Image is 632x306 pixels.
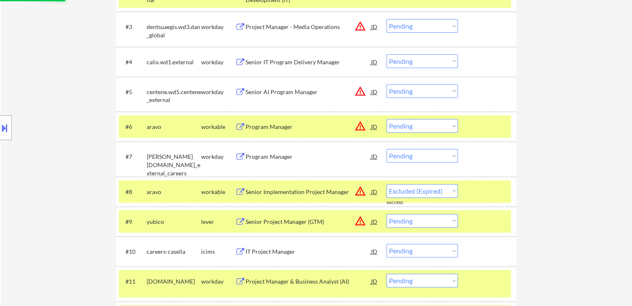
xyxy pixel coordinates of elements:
[201,188,235,196] div: workable
[246,188,371,196] div: Senior Implementation Project Manager
[246,88,371,96] div: Senior AI Program Manager
[370,149,379,164] div: JD
[370,214,379,229] div: JD
[246,123,371,131] div: Program Manager
[246,153,371,161] div: Program Manager
[147,23,201,39] div: dentsuaegis.wd3.dan_global
[147,58,201,66] div: calix.wd1.external
[147,188,201,196] div: aravo
[201,277,235,286] div: workday
[201,218,235,226] div: lever
[370,119,379,134] div: JD
[201,58,235,66] div: workday
[201,248,235,256] div: icims
[246,58,371,66] div: Senior IT Program Delivery Manager
[201,123,235,131] div: workable
[246,23,371,31] div: Project Manager - Media Operations
[201,153,235,161] div: workday
[386,199,420,206] div: success
[354,215,366,227] button: warning_amber
[246,248,371,256] div: IT Project Manager
[354,20,366,32] button: warning_amber
[370,244,379,259] div: JD
[354,85,366,97] button: warning_amber
[246,218,371,226] div: Senior Project Manager (GTM)
[246,277,371,286] div: Project Manager & Business Analyst (AI)
[147,123,201,131] div: aravo
[370,54,379,69] div: JD
[370,184,379,199] div: JD
[354,185,366,197] button: warning_amber
[125,218,140,226] div: #9
[125,248,140,256] div: #10
[147,277,201,286] div: [DOMAIN_NAME]
[147,88,201,104] div: centene.wd5.centene_external
[147,218,201,226] div: yubico
[370,84,379,99] div: JD
[370,274,379,289] div: JD
[354,120,366,132] button: warning_amber
[147,153,201,177] div: [PERSON_NAME][DOMAIN_NAME]_external_careers
[147,248,201,256] div: careers-casella
[201,23,235,31] div: workday
[125,277,140,286] div: #11
[370,19,379,34] div: JD
[125,23,140,31] div: #3
[201,88,235,96] div: workday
